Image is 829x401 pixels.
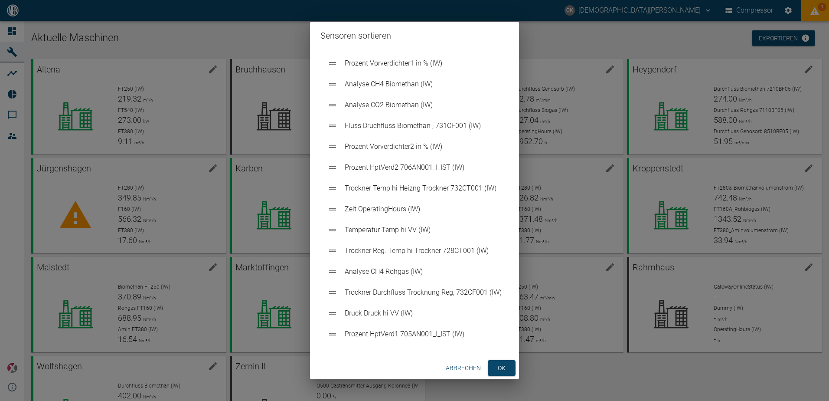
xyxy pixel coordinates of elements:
[345,162,502,173] span: Prozent HptVerd2 706AN001_I_IST (IW)
[345,121,502,131] span: Fluss Druchfluss Biomethan , 731CF001 (IW)
[488,360,516,376] button: ok
[320,324,509,345] div: Prozent HptVerd1 705AN001_I_IST (IW)
[345,225,502,235] span: Temperatur Temp hi VV (IW)
[345,204,502,214] span: Zeit OperatingHours (IW)
[320,53,509,74] div: Prozent Vorverdichter1 in % (IW)
[320,115,509,136] div: Fluss Druchfluss Biomethan , 731CF001 (IW)
[345,58,502,69] span: Prozent Vorverdichter1 in % (IW)
[320,74,509,95] div: Analyse CH4 Biomethan (IW)
[345,329,502,339] span: Prozent HptVerd1 705AN001_I_IST (IW)
[320,303,509,324] div: Druck Druck hi VV (IW)
[310,22,519,49] h2: Sensoren sortieren
[345,183,502,194] span: Trockner Temp hi Heizng Trockner 732CT001 (IW)
[345,79,502,89] span: Analyse CH4 Biomethan (IW)
[345,266,502,277] span: Analyse CH4 Rohgas (IW)
[320,136,509,157] div: Prozent Vorverdichter2 in % (IW)
[442,360,484,376] button: Abbrechen
[345,141,502,152] span: Prozent Vorverdichter2 in % (IW)
[345,100,502,110] span: Analyse CO2 Biomethan (IW)
[320,157,509,178] div: Prozent HptVerd2 706AN001_I_IST (IW)
[320,240,509,261] div: Trockner Reg. Temp hi Trockner 728CT001 (IW)
[345,287,502,298] span: Trockner Durchfluss Trocknung Reg, 732CF001 (IW)
[320,220,509,240] div: Temperatur Temp hi VV (IW)
[320,261,509,282] div: Analyse CH4 Rohgas (IW)
[320,199,509,220] div: Zeit OperatingHours (IW)
[345,308,502,319] span: Druck Druck hi VV (IW)
[320,178,509,199] div: Trockner Temp hi Heizng Trockner 732CT001 (IW)
[345,246,502,256] span: Trockner Reg. Temp hi Trockner 728CT001 (IW)
[320,282,509,303] div: Trockner Durchfluss Trocknung Reg, 732CF001 (IW)
[320,95,509,115] div: Analyse CO2 Biomethan (IW)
